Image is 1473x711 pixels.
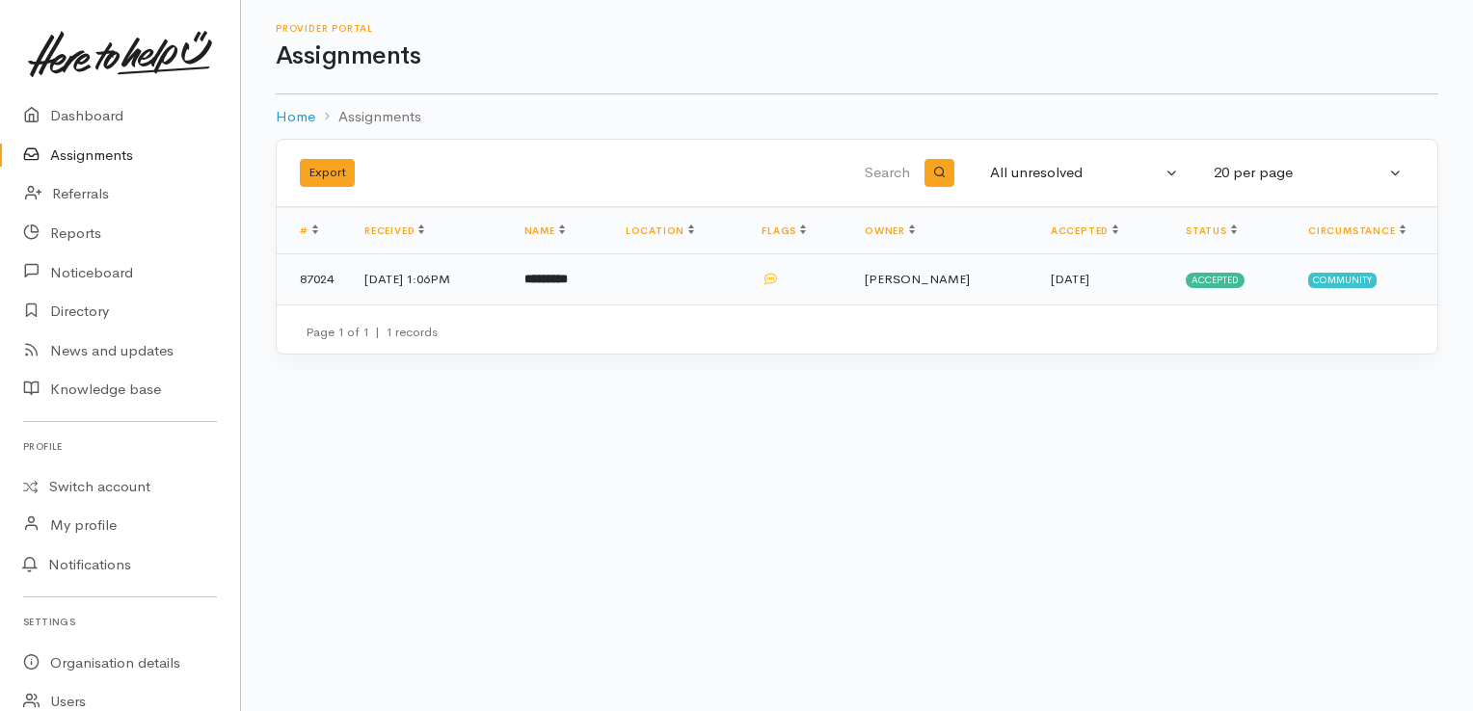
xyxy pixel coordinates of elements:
[23,609,217,635] h6: Settings
[990,162,1162,184] div: All unresolved
[1308,273,1377,288] span: Community
[762,224,806,237] a: Flags
[978,154,1191,192] button: All unresolved
[276,106,315,128] a: Home
[865,271,970,287] span: [PERSON_NAME]
[315,106,421,128] li: Assignments
[276,23,1438,34] h6: Provider Portal
[300,159,355,187] button: Export
[1202,154,1414,192] button: 20 per page
[375,324,380,340] span: |
[1308,224,1406,237] a: Circumstance
[1186,224,1237,237] a: Status
[23,434,217,460] h6: Profile
[639,150,914,197] input: Search
[306,324,438,340] small: Page 1 of 1 1 records
[300,224,318,237] a: #
[524,224,565,237] a: Name
[277,254,349,304] td: 87024
[276,94,1438,140] nav: breadcrumb
[865,224,915,237] a: Owner
[276,42,1438,70] h1: Assignments
[1214,162,1385,184] div: 20 per page
[626,224,694,237] a: Location
[364,224,424,237] a: Received
[1051,271,1089,287] time: [DATE]
[349,254,509,304] td: [DATE] 1:06PM
[1051,224,1118,237] a: Accepted
[1186,273,1245,288] span: Accepted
